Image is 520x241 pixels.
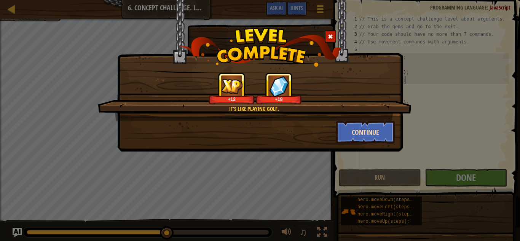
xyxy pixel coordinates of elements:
[221,79,242,94] img: reward_icon_xp.png
[257,96,300,102] div: +18
[336,121,395,144] button: Continue
[210,96,253,102] div: +12
[134,105,374,113] div: It's like playing golf.
[269,76,289,97] img: reward_icon_gems.png
[179,28,342,67] img: level_complete.png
